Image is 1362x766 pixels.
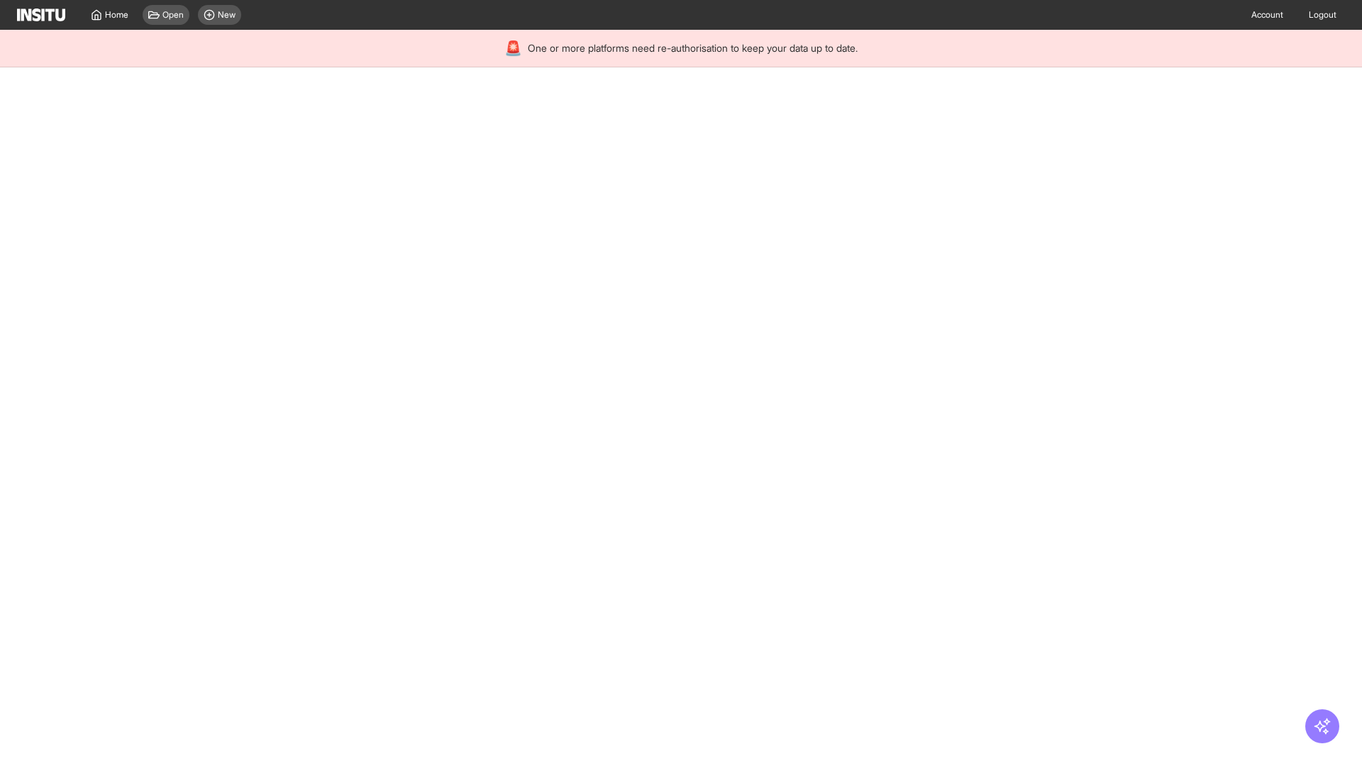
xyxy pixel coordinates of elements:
[504,38,522,58] div: 🚨
[17,9,65,21] img: Logo
[528,41,858,55] span: One or more platforms need re-authorisation to keep your data up to date.
[162,9,184,21] span: Open
[105,9,128,21] span: Home
[218,9,236,21] span: New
